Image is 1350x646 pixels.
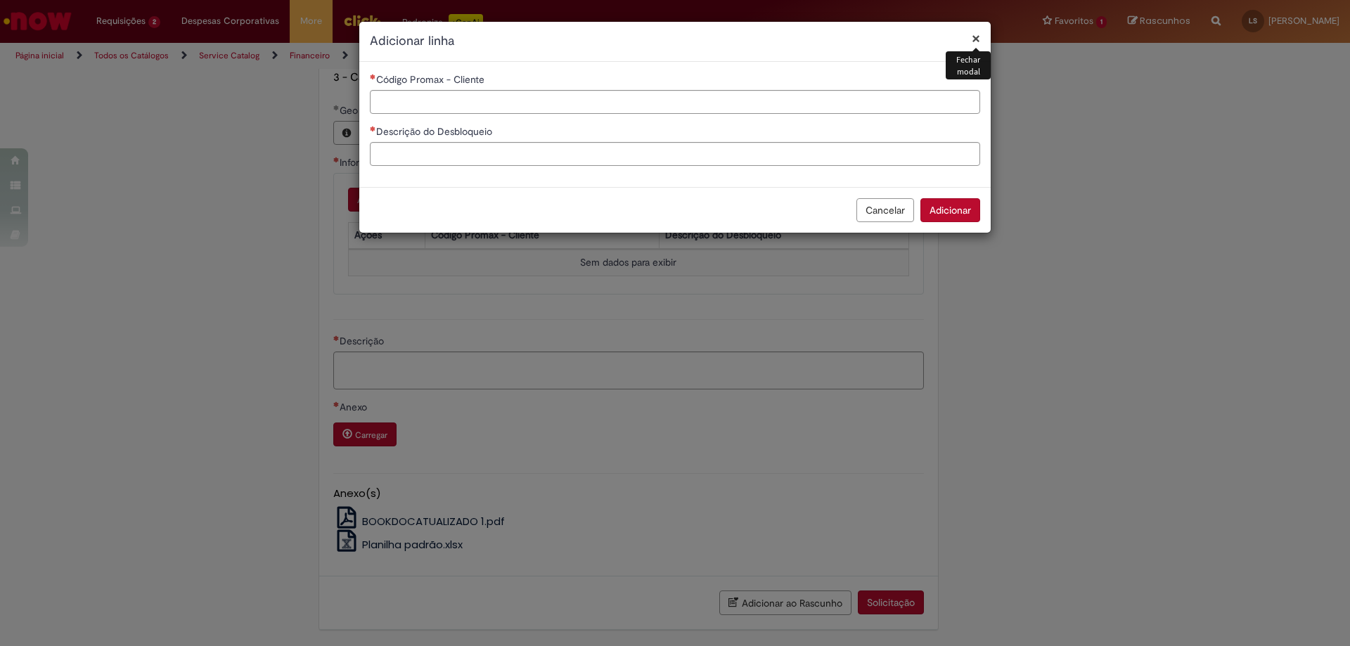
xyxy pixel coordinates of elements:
[376,73,487,86] span: Código Promax - Cliente
[370,90,980,114] input: Código Promax - Cliente
[376,125,495,138] span: Descrição do Desbloqueio
[856,198,914,222] button: Cancelar
[370,142,980,166] input: Descrição do Desbloqueio
[370,74,376,79] span: Necessários
[370,32,980,51] h2: Adicionar linha
[370,126,376,131] span: Necessários
[920,198,980,222] button: Adicionar
[946,51,991,79] div: Fechar modal
[972,31,980,46] button: Fechar modal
